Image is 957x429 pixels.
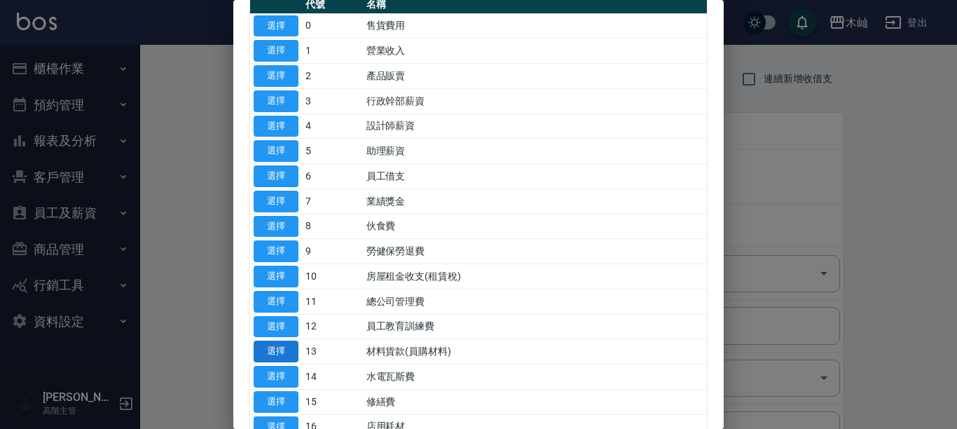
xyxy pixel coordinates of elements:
td: 行政幹部薪資 [363,88,707,114]
button: 選擇 [254,90,298,112]
td: 助理薪資 [363,139,707,164]
td: 1 [302,39,363,64]
button: 選擇 [254,65,298,87]
button: 選擇 [254,216,298,238]
td: 勞健保勞退費 [363,239,707,264]
td: 2 [302,64,363,89]
td: 13 [302,339,363,365]
button: 選擇 [254,165,298,187]
td: 設計師薪資 [363,114,707,139]
button: 選擇 [254,266,298,287]
td: 0 [302,13,363,39]
td: 總公司管理費 [363,289,707,314]
td: 業績獎金 [363,189,707,214]
td: 15 [302,389,363,414]
td: 產品販賣 [363,64,707,89]
button: 選擇 [254,140,298,162]
td: 水電瓦斯費 [363,365,707,390]
td: 營業收入 [363,39,707,64]
td: 修繕費 [363,389,707,414]
td: 11 [302,289,363,314]
td: 12 [302,314,363,339]
button: 選擇 [254,116,298,137]
button: 選擇 [254,40,298,62]
button: 選擇 [254,366,298,388]
td: 員工教育訓練費 [363,314,707,339]
td: 房屋租金收支(租賃稅) [363,264,707,290]
button: 選擇 [254,391,298,413]
button: 選擇 [254,291,298,313]
td: 4 [302,114,363,139]
td: 售貨費用 [363,13,707,39]
td: 6 [302,164,363,189]
td: 7 [302,189,363,214]
td: 8 [302,214,363,239]
button: 選擇 [254,15,298,37]
td: 材料貨款(員購材料) [363,339,707,365]
button: 選擇 [254,341,298,362]
button: 選擇 [254,316,298,338]
td: 14 [302,365,363,390]
td: 3 [302,88,363,114]
td: 10 [302,264,363,290]
button: 選擇 [254,240,298,262]
td: 9 [302,239,363,264]
td: 5 [302,139,363,164]
td: 伙食費 [363,214,707,239]
td: 員工借支 [363,164,707,189]
button: 選擇 [254,191,298,212]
